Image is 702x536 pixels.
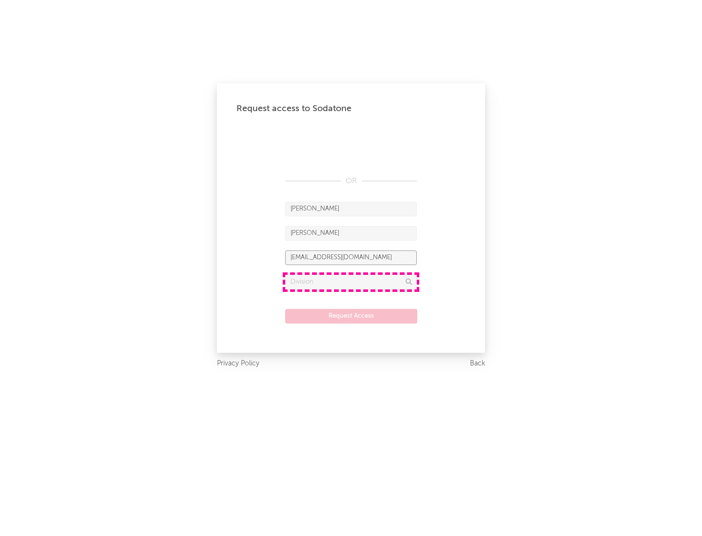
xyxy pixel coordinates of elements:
[285,226,417,241] input: Last Name
[285,202,417,216] input: First Name
[285,250,417,265] input: Email
[285,275,417,289] input: Division
[285,175,417,187] div: OR
[217,358,259,370] a: Privacy Policy
[285,309,417,324] button: Request Access
[470,358,485,370] a: Back
[236,103,466,115] div: Request access to Sodatone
